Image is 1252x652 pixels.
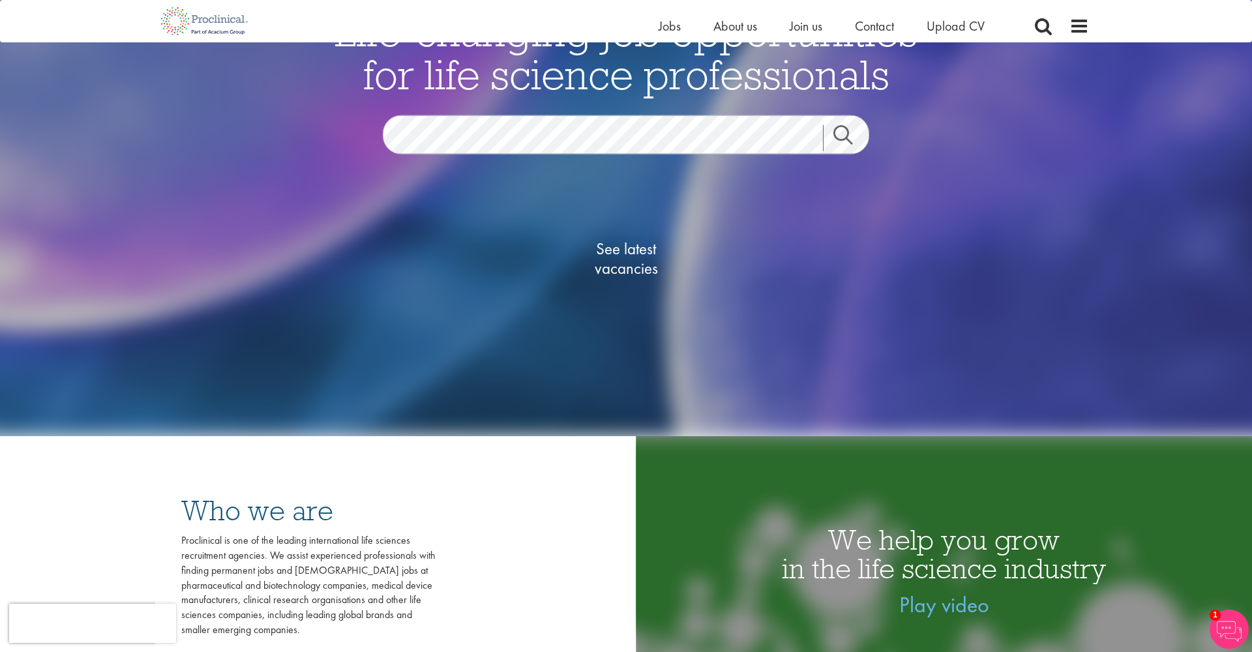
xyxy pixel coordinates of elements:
a: Contact [855,18,894,35]
iframe: reCAPTCHA [9,604,176,643]
span: Life-changing job opportunities for life science professionals [335,5,917,100]
a: About us [713,18,757,35]
h3: Who we are [181,496,436,525]
h1: We help you grow in the life science industry [636,526,1252,583]
a: Join us [790,18,822,35]
div: Proclinical is one of the leading international life sciences recruitment agencies. We assist exp... [181,533,436,638]
span: 1 [1210,610,1221,621]
img: Chatbot [1210,610,1249,649]
a: Play video [899,591,989,619]
span: See latest vacancies [561,239,691,278]
a: Upload CV [927,18,985,35]
a: Job search submit button [823,125,879,151]
a: See latestvacancies [561,187,691,331]
a: Jobs [659,18,681,35]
